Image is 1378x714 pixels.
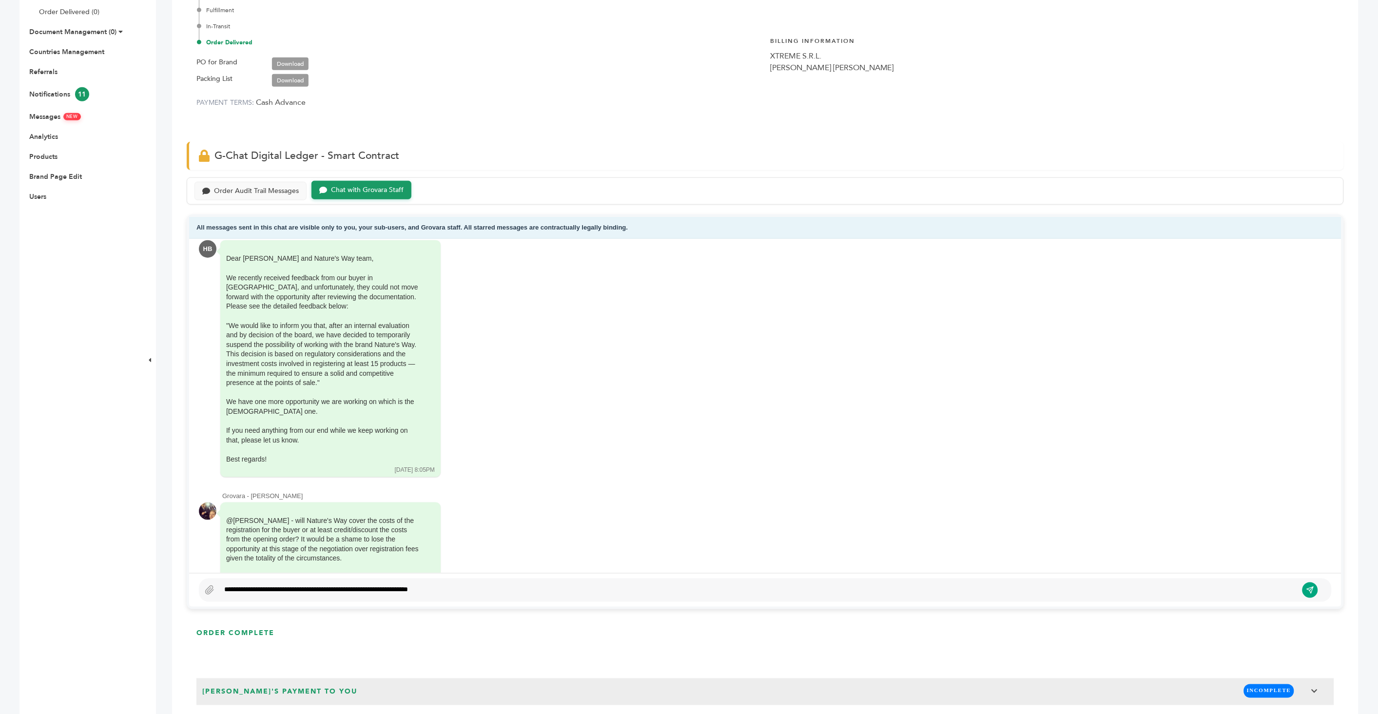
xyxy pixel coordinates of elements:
[189,217,1341,239] div: All messages sent in this chat are visible only to you, your sub-users, and Grovara staff. All st...
[226,273,421,311] div: We recently received feedback from our buyer in [GEOGRAPHIC_DATA], and unfortunately, they could ...
[196,73,233,85] label: Packing List
[29,67,58,77] a: Referrals
[75,87,89,101] span: 11
[770,30,1334,50] h4: Billing Information
[199,38,760,47] div: Order Delivered
[395,466,435,474] div: [DATE] 8:05PM
[214,149,399,163] span: G-Chat Digital Ledger - Smart Contract
[29,172,82,181] a: Brand Page Edit
[196,57,237,68] label: PO for Brand
[39,7,99,17] a: Order Delivered (0)
[226,426,421,445] div: If you need anything from our end while we keep working on that, please let us know.
[199,684,360,700] span: [PERSON_NAME]'s Payment to You
[272,58,309,70] a: Download
[63,113,81,120] span: NEW
[222,492,1332,501] div: Grovara - [PERSON_NAME]
[226,254,421,464] div: Dear [PERSON_NAME] and Nature's Way team,
[1244,684,1294,697] span: INCOMPLETE
[29,47,104,57] a: Countries Management
[29,152,58,161] a: Products
[199,6,760,15] div: Fulfillment
[770,50,1334,62] div: XTREME S.R.L.
[226,455,421,464] div: Best regards!
[256,97,306,108] span: Cash Advance
[226,397,421,416] div: We have one more opportunity we are working on which is the [DEMOGRAPHIC_DATA] one.
[272,74,309,87] a: Download
[29,192,46,201] a: Users
[199,240,216,258] div: HB
[29,112,81,121] a: MessagesNEW
[29,27,116,37] a: Document Management (0)
[196,629,274,638] h3: ORDER COMPLETE
[331,186,404,194] div: Chat with Grovara Staff
[196,98,254,107] label: PAYMENT TERMS:
[199,22,760,31] div: In-Transit
[226,516,421,583] div: @[PERSON_NAME] - will Nature's Way cover the costs of the registration for the buyer or at least ...
[214,187,299,195] div: Order Audit Trail Messages
[29,90,89,99] a: Notifications11
[770,62,1334,74] div: [PERSON_NAME] [PERSON_NAME]
[29,132,58,141] a: Analytics
[226,321,421,388] div: "We would like to inform you that, after an internal evaluation and by decision of the board, we ...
